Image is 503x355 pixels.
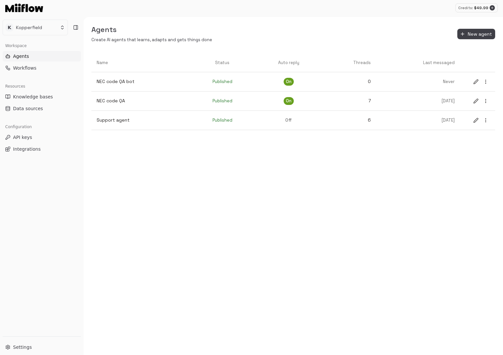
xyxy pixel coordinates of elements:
th: Auto reply [257,54,320,72]
a: NEC code QA [91,92,188,110]
th: Threads [320,54,376,72]
button: Toggle Sidebar [81,17,86,355]
span: Workflows [13,65,37,71]
span: K [6,24,13,31]
span: On [284,78,294,85]
button: edit [472,116,480,125]
a: [DATE] [376,93,460,110]
button: more [481,77,490,86]
span: Data sources [13,105,43,112]
button: edit [472,77,480,86]
p: Create AI agents that learns, adapts and gets things done [91,37,212,43]
button: edit [472,97,480,105]
a: NEC code QA bot [91,73,188,90]
a: Published [188,73,257,91]
img: Logo [5,4,43,12]
p: 6 [325,117,371,124]
a: 6 [320,111,376,129]
th: Status [188,54,257,72]
button: API keys [3,132,81,143]
span: Published [210,98,235,104]
p: 0 [325,78,371,85]
span: API keys [13,134,32,141]
p: Kopperfield [16,24,42,31]
span: Published [210,78,235,85]
span: Integrations [13,146,40,152]
button: more [481,116,490,125]
p: NEC code QA bot [97,78,182,85]
p: Never [381,79,455,85]
span: Agents [13,53,29,59]
button: Agents [3,51,81,61]
button: KKopperfield [3,20,68,35]
p: NEC code QA [97,97,182,104]
a: Off [257,111,320,129]
button: Data sources [3,103,81,114]
div: Workspace [3,41,81,51]
button: Settings [3,342,81,352]
p: [DATE] [381,98,455,104]
div: Resources [3,81,81,92]
a: [DATE] [376,112,460,129]
a: On [257,92,320,110]
a: Published [188,111,257,129]
p: [DATE] [381,117,455,124]
p: 7 [325,97,371,104]
span: Published [210,117,235,124]
button: more [481,97,490,105]
a: editmore [466,111,495,130]
h5: Agents [91,25,212,34]
a: Never [376,74,460,90]
th: Name [91,54,188,72]
button: Add credits [490,5,495,10]
a: editmore [466,72,495,91]
span: On [284,98,294,104]
th: Last messaged [376,54,460,72]
a: 0 [320,73,376,90]
p: Support agent [97,117,182,124]
p: $ 49.99 [474,5,488,11]
a: Support agent [91,111,188,129]
button: Workflows [3,63,81,73]
span: Knowledge bases [13,93,53,100]
button: New agent [457,29,495,40]
a: On [257,73,320,91]
a: editmore [466,92,495,110]
span: Off [283,117,294,124]
span: Settings [13,344,32,350]
div: Configuration [3,122,81,132]
a: Published [188,92,257,110]
button: Integrations [3,144,81,154]
button: Knowledge bases [3,92,81,102]
p: Credits: [458,5,473,11]
a: 7 [320,92,376,110]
